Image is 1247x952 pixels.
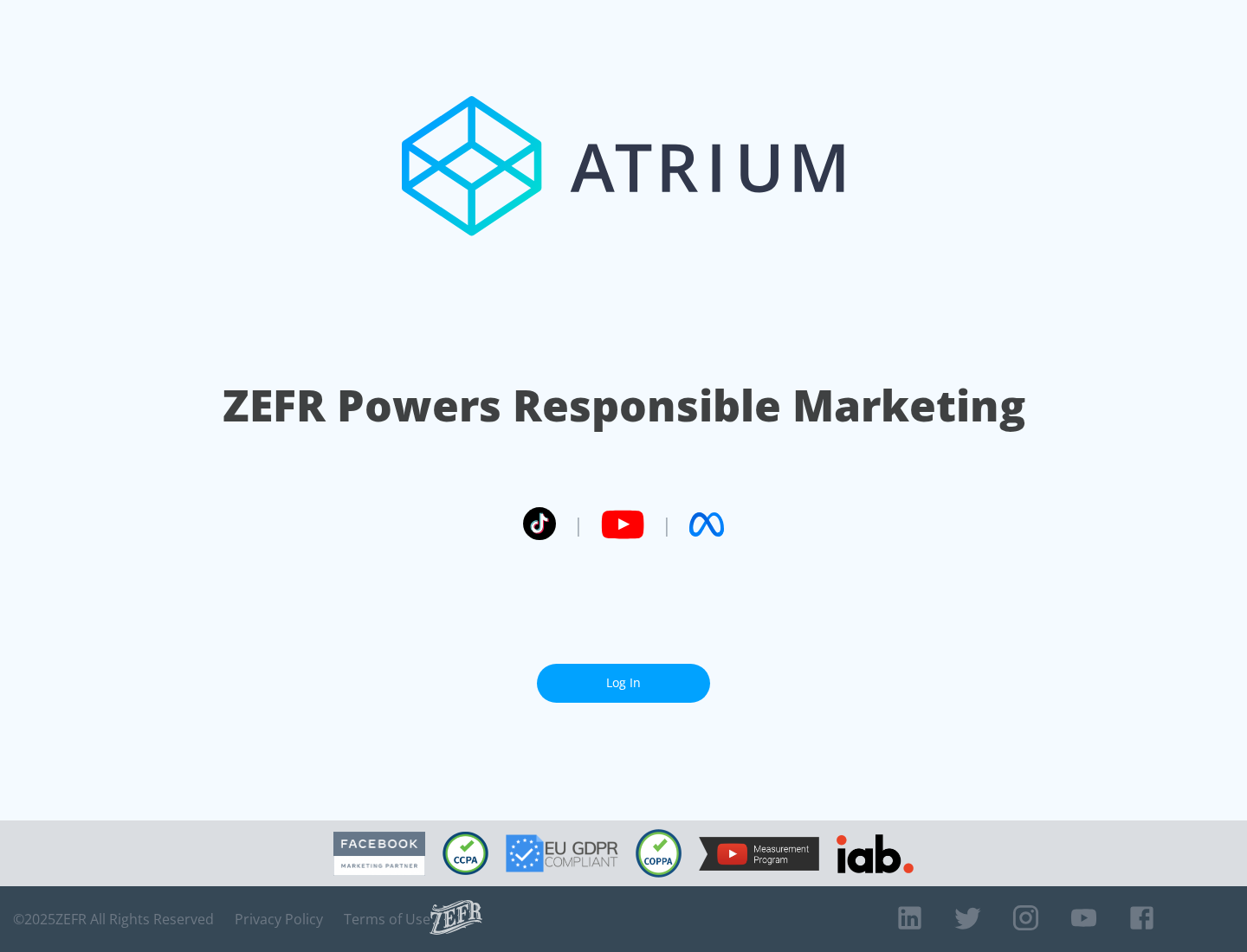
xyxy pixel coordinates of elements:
span: | [573,511,584,537]
img: Facebook Marketing Partner [333,832,425,876]
img: COPPA Compliant [636,829,682,878]
img: CCPA Compliant [443,832,488,875]
h1: ZEFR Powers Responsible Marketing [223,376,1025,435]
img: GDPR Compliant [506,834,618,872]
a: Privacy Policy [235,910,323,928]
a: Log In [537,664,710,703]
span: | [662,511,672,537]
span: © 2025 ZEFR All Rights Reserved [13,910,214,928]
a: Terms of Use [344,910,430,928]
img: YouTube Measurement Program [699,837,819,871]
img: IAB [837,834,914,873]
